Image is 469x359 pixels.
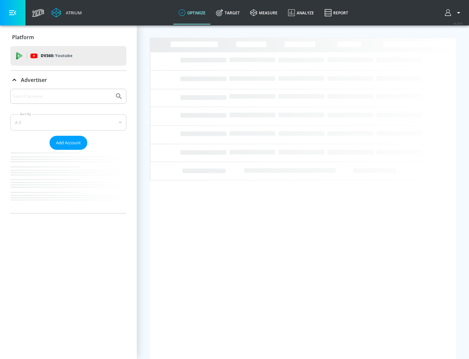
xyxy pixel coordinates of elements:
span: v 4.28.0 [453,22,462,25]
div: Advertiser [10,89,126,213]
label: Sort By [19,112,33,116]
span: Add Account [56,139,81,147]
div: DV360: Youtube [10,46,126,66]
a: Analyze [283,1,319,24]
div: Platform [10,28,126,46]
input: Search by name [13,92,112,101]
p: Platform [12,34,34,41]
p: Advertiser [21,76,47,84]
div: A-Z [10,114,126,131]
a: measure [245,1,283,24]
a: Atrium [51,8,82,18]
a: Report [319,1,353,24]
div: Atrium [63,10,82,16]
a: Target [211,1,245,24]
a: optimize [173,1,211,24]
p: DV360: [41,52,72,59]
div: Advertiser [10,71,126,89]
p: Youtube [55,52,72,59]
button: Add Account [50,136,87,150]
nav: list of Advertiser [10,150,126,213]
